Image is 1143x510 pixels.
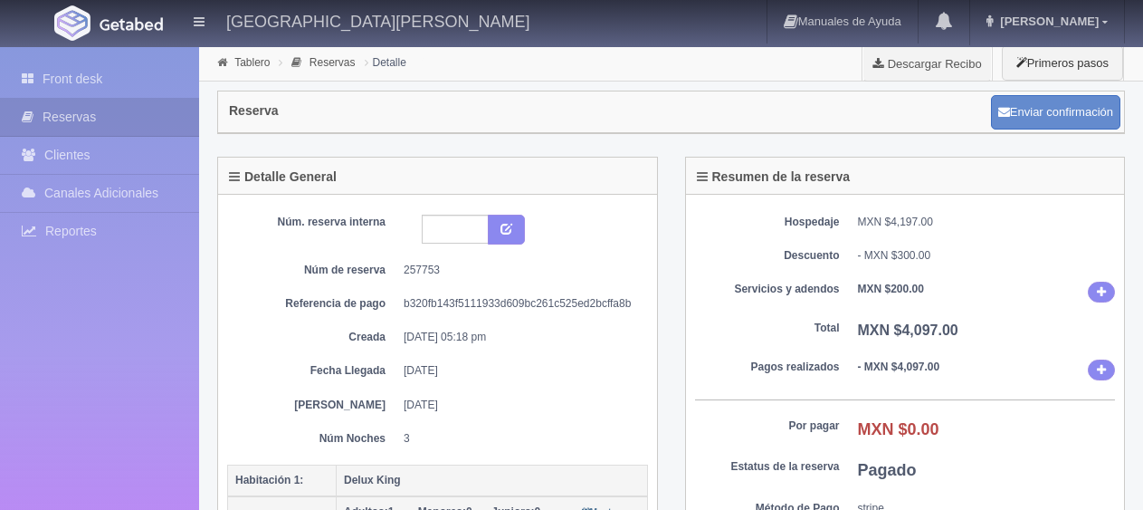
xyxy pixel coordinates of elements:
h4: [GEOGRAPHIC_DATA][PERSON_NAME] [226,9,529,32]
dd: [DATE] 05:18 pm [404,330,634,345]
dd: 257753 [404,263,634,278]
dt: Servicios y adendos [695,282,840,297]
dt: Fecha Llegada [241,363,386,379]
span: [PERSON_NAME] [995,14,1099,28]
a: Descargar Recibo [862,45,992,82]
li: Detalle [360,53,411,71]
a: Tablero [234,56,270,69]
b: MXN $0.00 [858,420,939,438]
b: - MXN $4,097.00 [858,361,940,373]
dt: Por pagar [695,419,840,434]
b: Habitación 1: [235,474,303,486]
dt: Hospedaje [695,215,840,230]
h4: Reserva [229,104,279,118]
dt: Total [695,321,840,336]
div: - MXN $300.00 [858,248,1116,264]
b: Pagado [858,461,917,479]
h4: Detalle General [229,170,337,184]
img: Getabed [54,5,90,41]
dd: [DATE] [404,398,634,413]
dt: Creada [241,330,386,345]
dd: b320fb143f5111933d609bc261c525ed2bcffa8b [404,296,634,312]
button: Primeros pasos [1002,45,1123,81]
dt: Núm Noches [241,431,386,447]
img: Getabed [100,17,163,31]
dt: Estatus de la reserva [695,459,840,475]
a: Reservas [310,56,356,69]
button: Enviar confirmación [991,95,1120,130]
dd: MXN $4,197.00 [858,215,1116,230]
dt: Pagos realizados [695,360,840,375]
th: Delux King [337,465,648,496]
b: MXN $4,097.00 [858,322,958,338]
dt: Descuento [695,248,840,264]
dt: Núm. reserva interna [241,215,386,230]
dd: [DATE] [404,363,634,379]
dd: 3 [404,431,634,447]
dt: Núm de reserva [241,263,386,278]
dt: Referencia de pago [241,296,386,312]
b: MXN $200.00 [858,283,924,295]
h4: Resumen de la reserva [697,170,851,184]
dt: [PERSON_NAME] [241,398,386,413]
